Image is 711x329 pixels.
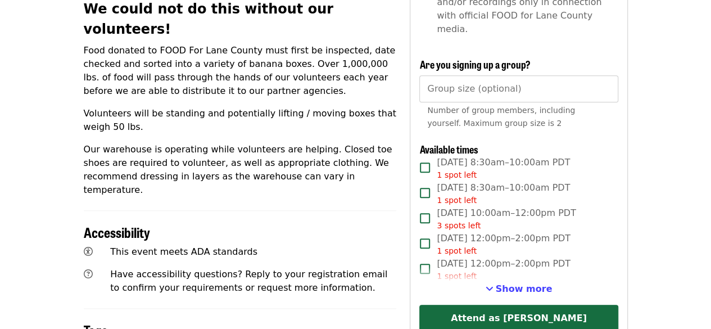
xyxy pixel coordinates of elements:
span: Have accessibility questions? Reply to your registration email to confirm your requirements or re... [110,269,387,293]
span: Accessibility [84,222,150,242]
p: Volunteers will be standing and potentially lifting / moving boxes that weigh 50 lbs. [84,107,397,134]
span: 1 spot left [437,196,477,205]
p: Food donated to FOOD For Lane County must first be inspected, date checked and sorted into a vari... [84,44,397,98]
span: [DATE] 10:00am–12:00pm PDT [437,206,576,232]
span: 1 spot left [437,272,477,281]
span: Number of group members, including yourself. Maximum group size is 2 [427,106,575,128]
p: Our warehouse is operating while volunteers are helping. Closed toe shoes are required to volunte... [84,143,397,197]
span: 3 spots left [437,221,481,230]
span: 1 spot left [437,170,477,179]
span: [DATE] 8:30am–10:00am PDT [437,181,570,206]
span: 1 spot left [437,246,477,255]
span: Show more [496,283,553,294]
i: universal-access icon [84,246,93,257]
input: [object Object] [419,75,618,102]
span: Available times [419,142,478,156]
span: This event meets ADA standards [110,246,257,257]
span: [DATE] 12:00pm–2:00pm PDT [437,257,570,282]
span: Are you signing up a group? [419,57,530,71]
button: See more timeslots [486,282,553,296]
span: [DATE] 12:00pm–2:00pm PDT [437,232,570,257]
i: question-circle icon [84,269,93,280]
span: [DATE] 8:30am–10:00am PDT [437,156,570,181]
